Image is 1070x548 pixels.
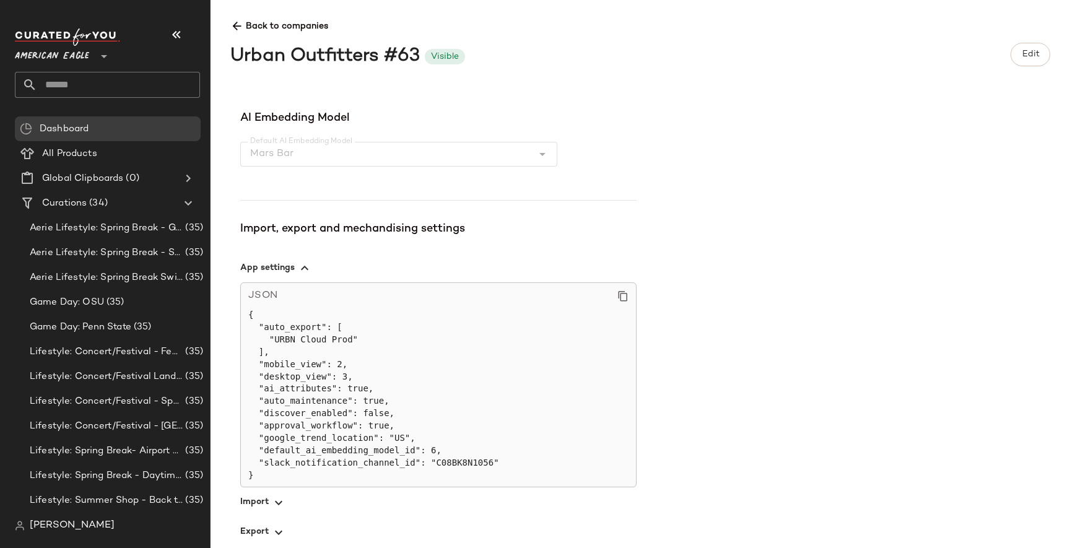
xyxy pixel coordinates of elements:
[42,172,123,186] span: Global Clipboards
[42,196,87,211] span: Curations
[104,295,124,310] span: (35)
[248,288,277,304] span: JSON
[183,394,203,409] span: (35)
[230,43,420,71] div: Urban Outfitters #63
[131,320,152,334] span: (35)
[1011,43,1050,66] button: Edit
[183,494,203,508] span: (35)
[30,394,183,409] span: Lifestyle: Concert/Festival - Sporty
[30,221,183,235] span: Aerie Lifestyle: Spring Break - Girly/Femme
[240,517,637,547] button: Export
[40,122,89,136] span: Dashboard
[30,320,131,334] span: Game Day: Penn State
[248,309,629,482] pre: { "auto_export": [ "URBN Cloud Prod" ], "mobile_view": 2, "desktop_view": 3, "ai_attributes": tru...
[42,147,97,161] span: All Products
[30,370,183,384] span: Lifestyle: Concert/Festival Landing Page
[30,518,115,533] span: [PERSON_NAME]
[20,123,32,135] img: svg%3e
[30,419,183,433] span: Lifestyle: Concert/Festival - [GEOGRAPHIC_DATA]
[183,370,203,384] span: (35)
[30,494,183,508] span: Lifestyle: Summer Shop - Back to School Essentials
[230,10,1050,33] span: Back to companies
[240,487,637,517] button: Import
[183,419,203,433] span: (35)
[240,110,637,127] span: AI Embedding Model
[240,220,637,238] div: Import, export and mechandising settings
[183,221,203,235] span: (35)
[183,444,203,458] span: (35)
[15,28,120,46] img: cfy_white_logo.C9jOOHJF.svg
[87,196,108,211] span: (34)
[1021,50,1039,59] span: Edit
[15,521,25,531] img: svg%3e
[30,271,183,285] span: Aerie Lifestyle: Spring Break Swimsuits Landing Page
[123,172,139,186] span: (0)
[30,444,183,458] span: Lifestyle: Spring Break- Airport Style
[183,271,203,285] span: (35)
[30,246,183,260] span: Aerie Lifestyle: Spring Break - Sporty
[30,295,104,310] span: Game Day: OSU
[30,469,183,483] span: Lifestyle: Spring Break - Daytime Casual
[431,50,459,63] div: Visible
[183,469,203,483] span: (35)
[183,345,203,359] span: (35)
[30,345,183,359] span: Lifestyle: Concert/Festival - Femme
[183,246,203,260] span: (35)
[15,42,89,64] span: American Eagle
[240,253,637,282] button: App settings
